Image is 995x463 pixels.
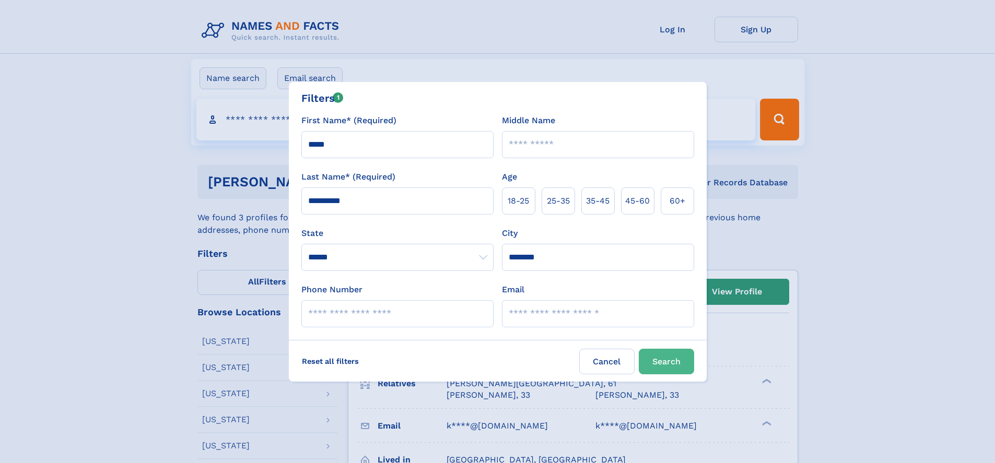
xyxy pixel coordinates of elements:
label: Cancel [579,349,635,374]
button: Search [639,349,694,374]
label: Middle Name [502,114,555,127]
label: Last Name* (Required) [301,171,395,183]
span: 60+ [670,195,685,207]
label: First Name* (Required) [301,114,396,127]
span: 25‑35 [547,195,570,207]
span: 45‑60 [625,195,650,207]
label: Reset all filters [295,349,366,374]
label: Phone Number [301,283,362,296]
div: Filters [301,90,344,106]
label: City [502,227,518,240]
label: State [301,227,494,240]
span: 18‑25 [508,195,529,207]
label: Age [502,171,517,183]
label: Email [502,283,524,296]
span: 35‑45 [586,195,610,207]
